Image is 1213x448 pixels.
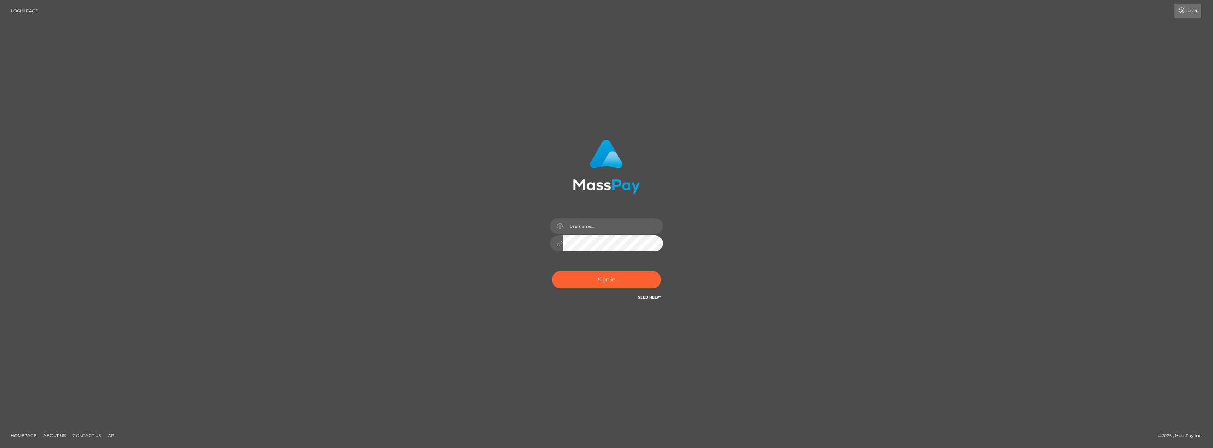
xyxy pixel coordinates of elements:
a: Contact Us [70,430,104,441]
a: Homepage [8,430,39,441]
a: About Us [41,430,68,441]
a: Login [1174,4,1201,18]
a: Login Page [11,4,38,18]
input: Username... [563,218,663,234]
a: Need Help? [638,295,661,300]
a: API [105,430,118,441]
img: MassPay Login [573,140,640,194]
div: © 2025 , MassPay Inc. [1158,432,1208,440]
button: Sign in [552,271,661,288]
